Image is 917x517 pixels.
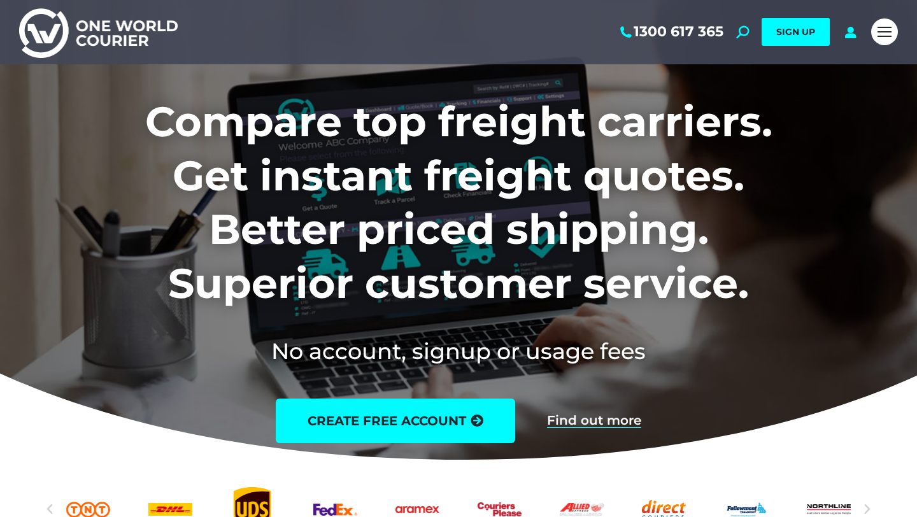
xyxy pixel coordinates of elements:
h1: Compare top freight carriers. Get instant freight quotes. Better priced shipping. Superior custom... [61,95,857,310]
a: create free account [276,399,515,443]
span: SIGN UP [776,26,815,38]
img: One World Courier [19,6,178,58]
a: 1300 617 365 [618,24,723,40]
a: Mobile menu icon [871,18,898,45]
a: Find out more [547,414,641,428]
h2: No account, signup or usage fees [61,336,857,367]
a: SIGN UP [762,18,830,46]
